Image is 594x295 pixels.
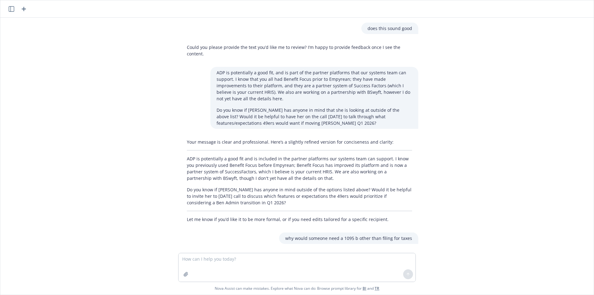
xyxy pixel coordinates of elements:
span: Nova Assist can make mistakes. Explore what Nova can do: Browse prompt library for and [215,282,379,295]
p: why would someone need a 1095 b other than filing for taxes [285,235,412,241]
a: TR [375,286,379,291]
a: BI [363,286,366,291]
p: ADP is potentially a good fit, and is part of the partner platforms that our systems team can sup... [217,69,412,102]
p: Your message is clear and professional. Here’s a slightly refined version for conciseness and cla... [187,139,412,145]
p: Do you know if [PERSON_NAME] has anyone in mind outside of the options listed above? Would it be ... [187,186,412,206]
p: does this sound good [368,25,412,32]
p: Do you know if [PERSON_NAME] has anyone in mind that she is looking at outside of the above list?... [217,107,412,126]
p: Could you please provide the text you’d like me to review? I’m happy to provide feedback once I s... [187,44,412,57]
p: ADP is potentially a good fit and is included in the partner platforms our systems team can suppo... [187,155,412,181]
p: Let me know if you’d like it to be more formal, or if you need edits tailored for a specific reci... [187,216,412,223]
